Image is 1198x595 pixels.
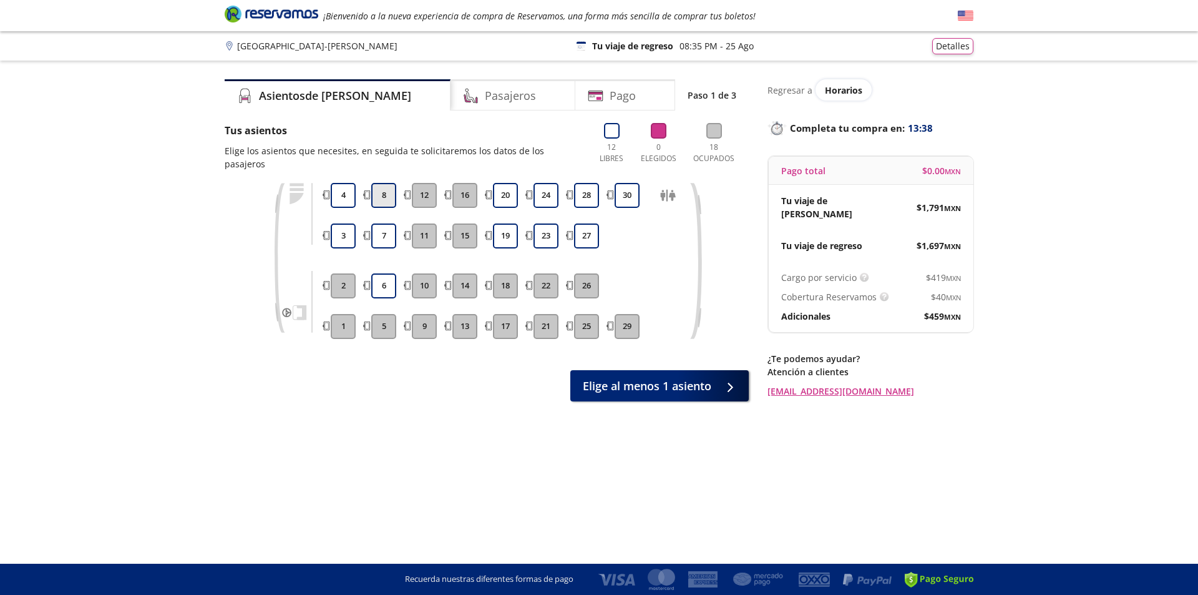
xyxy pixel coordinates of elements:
[592,39,673,52] p: Tu viaje de regreso
[412,273,437,298] button: 10
[533,314,558,339] button: 21
[781,290,877,303] p: Cobertura Reservamos
[946,293,961,302] small: MXN
[237,39,397,52] p: [GEOGRAPHIC_DATA] - [PERSON_NAME]
[781,239,862,252] p: Tu viaje de regreso
[331,314,356,339] button: 1
[405,573,573,586] p: Recuerda nuestras diferentes formas de pago
[493,273,518,298] button: 18
[533,183,558,208] button: 24
[225,4,318,23] i: Brand Logo
[452,273,477,298] button: 14
[781,271,857,284] p: Cargo por servicio
[412,224,437,248] button: 11
[767,352,973,365] p: ¿Te podemos ayudar?
[679,39,754,52] p: 08:35 PM - 25 Ago
[583,378,711,395] span: Elige al menos 1 asiento
[924,310,961,323] span: $ 459
[574,273,599,298] button: 26
[371,273,396,298] button: 6
[688,89,736,102] p: Paso 1 de 3
[452,314,477,339] button: 13
[825,84,862,96] span: Horarios
[533,273,558,298] button: 22
[945,167,961,176] small: MXN
[688,142,739,164] p: 18 Ocupados
[610,87,636,104] h4: Pago
[767,385,973,398] a: [EMAIL_ADDRESS][DOMAIN_NAME]
[926,271,961,284] span: $ 419
[493,314,518,339] button: 17
[781,164,825,177] p: Pago total
[922,164,961,177] span: $ 0.00
[570,370,749,401] button: Elige al menos 1 asiento
[225,123,582,138] p: Tus asientos
[595,142,628,164] p: 12 Libres
[781,310,830,323] p: Adicionales
[908,121,933,135] span: 13:38
[225,4,318,27] a: Brand Logo
[946,273,961,283] small: MXN
[767,79,973,101] div: Regresar a ver horarios
[493,183,518,208] button: 20
[615,314,640,339] button: 29
[944,204,961,213] small: MXN
[331,273,356,298] button: 2
[452,183,477,208] button: 16
[574,314,599,339] button: 25
[371,224,396,248] button: 7
[493,224,518,248] button: 19
[615,183,640,208] button: 30
[485,87,536,104] h4: Pasajeros
[931,290,961,303] span: $ 40
[638,142,679,164] p: 0 Elegidos
[958,8,973,24] button: English
[767,84,812,97] p: Regresar a
[452,224,477,248] button: 15
[932,38,973,54] button: Detalles
[917,239,961,252] span: $ 1,697
[767,365,973,378] p: Atención a clientes
[225,144,582,170] p: Elige los asientos que necesites, en seguida te solicitaremos los datos de los pasajeros
[767,119,973,137] p: Completa tu compra en :
[944,312,961,322] small: MXN
[412,314,437,339] button: 9
[259,87,411,104] h4: Asientos de [PERSON_NAME]
[331,224,356,248] button: 3
[371,183,396,208] button: 8
[917,201,961,214] span: $ 1,791
[412,183,437,208] button: 12
[574,183,599,208] button: 28
[331,183,356,208] button: 4
[371,314,396,339] button: 5
[781,194,871,220] p: Tu viaje de [PERSON_NAME]
[944,242,961,251] small: MXN
[323,10,756,22] em: ¡Bienvenido a la nueva experiencia de compra de Reservamos, una forma más sencilla de comprar tus...
[533,224,558,248] button: 23
[574,224,599,248] button: 27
